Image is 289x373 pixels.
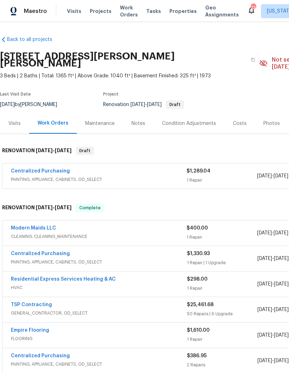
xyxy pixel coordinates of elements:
span: PAINTING, APPLIANCE, CABINETS, OD_SELECT [11,361,187,368]
span: PAINTING, APPLIANCE, CABINETS, OD_SELECT [11,259,187,266]
span: [DATE] [55,148,72,153]
span: [DATE] [36,148,53,153]
span: FLOORING [11,335,187,342]
span: Visits [67,8,81,15]
span: [DATE] [257,307,272,312]
span: - [257,332,289,339]
span: Tasks [146,9,161,14]
span: HVAC [11,284,187,291]
span: GENERAL_CONTRACTOR, OD_SELECT [11,310,187,317]
span: Maestro [24,8,47,15]
span: Renovation [103,102,184,107]
span: [DATE] [55,205,72,210]
span: $386.95 [187,353,207,358]
span: Project [103,92,119,96]
a: Centralized Purchasing [11,169,70,174]
div: 1 Repair [187,234,257,241]
span: [DATE] [257,358,272,363]
a: TSP Contracting [11,302,52,307]
a: Residential Express Services Heating & AC [11,277,116,282]
span: [DATE] [147,102,162,107]
span: [DATE] [257,282,272,287]
div: 1 Repair | 1 Upgrade [187,259,257,266]
h6: RENOVATION [2,204,72,212]
span: [DATE] [130,102,145,107]
span: - [257,281,289,288]
div: 50 Repairs | 6 Upgrade [187,310,257,317]
span: $1,330.93 [187,251,210,256]
span: Work Orders [120,4,138,18]
div: Costs [233,120,247,127]
a: Centralized Purchasing [11,353,70,358]
div: 2 Repairs [187,361,257,368]
div: Condition Adjustments [162,120,216,127]
span: Complete [76,204,103,211]
span: PAINTING, APPLIANCE, CABINETS, OD_SELECT [11,176,187,183]
a: Modern Maids LLC [11,226,56,231]
span: Properties [169,8,197,15]
span: - [257,357,289,364]
span: - [257,173,288,180]
span: [DATE] [274,231,288,235]
span: Projects [90,8,112,15]
span: - [36,148,72,153]
div: 1 Repair [187,177,257,184]
button: Copy Address [247,54,259,66]
div: Maintenance [85,120,115,127]
span: $400.00 [187,226,208,231]
span: [DATE] [274,333,289,338]
div: 1 Repair [187,336,257,343]
span: [DATE] [274,358,289,363]
div: Visits [8,120,21,127]
span: [DATE] [257,231,272,235]
div: Photos [263,120,280,127]
span: $298.00 [187,277,208,282]
div: 1 Repair [187,285,257,292]
span: $25,461.68 [187,302,214,307]
span: Draft [76,147,93,154]
span: [DATE] [36,205,53,210]
span: [DATE] [274,282,289,287]
span: [DATE] [257,174,272,178]
span: - [257,306,289,313]
span: Geo Assignments [205,4,239,18]
span: - [36,205,72,210]
h6: RENOVATION [2,147,72,155]
span: [DATE] [257,256,272,261]
div: Work Orders [38,120,68,127]
span: Draft [167,103,183,107]
span: [DATE] [274,307,289,312]
a: Empire Flooring [11,328,49,333]
span: $1,289.04 [187,169,210,174]
div: Notes [132,120,145,127]
span: CLEANING, CLEANING_MAINTENANCE [11,233,187,240]
span: - [257,230,288,237]
span: $1,610.00 [187,328,210,333]
div: 23 [251,4,256,11]
span: - [130,102,162,107]
a: Centralized Purchasing [11,251,70,256]
span: [DATE] [274,174,288,178]
span: [DATE] [257,333,272,338]
span: [DATE] [274,256,289,261]
span: - [257,255,289,262]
